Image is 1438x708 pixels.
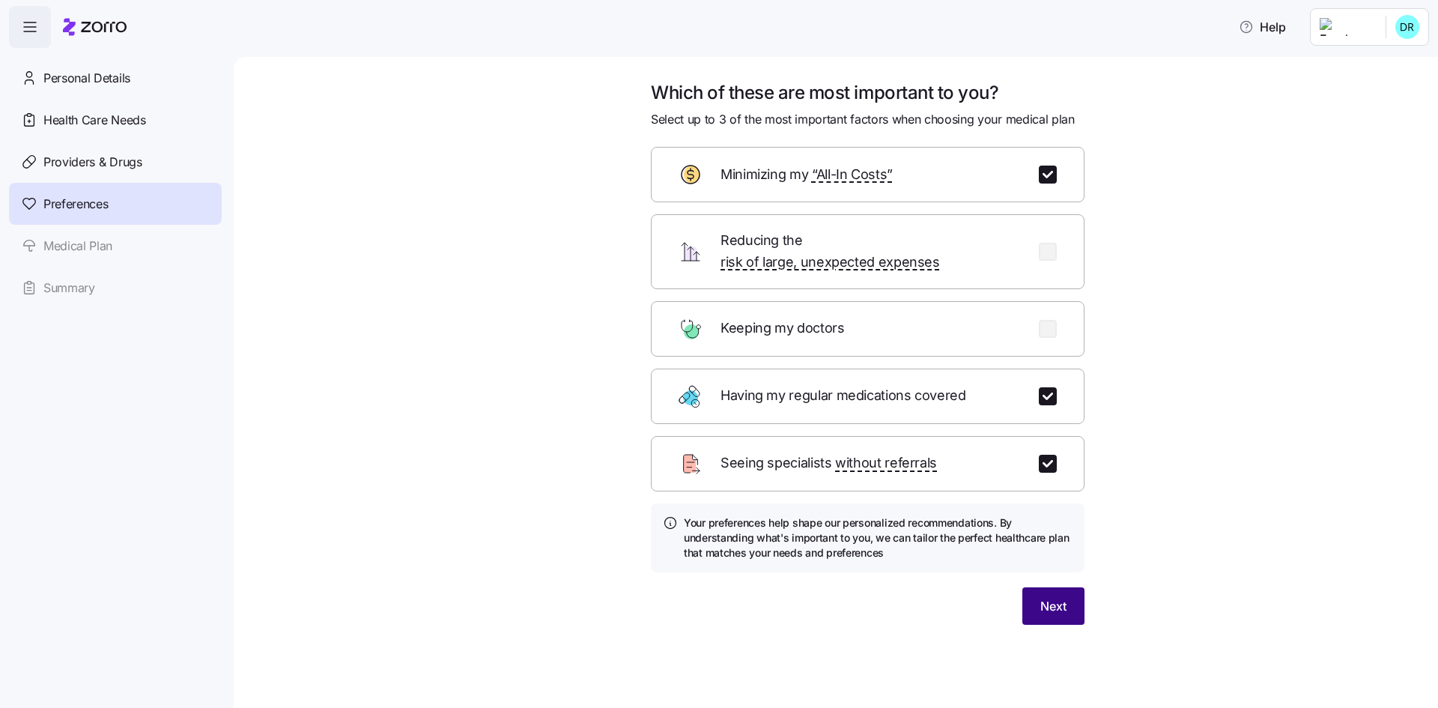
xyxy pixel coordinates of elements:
[1022,587,1084,625] button: Next
[9,141,222,183] a: Providers & Drugs
[812,164,893,186] span: “All-In Costs”
[651,81,1084,104] h1: Which of these are most important to you?
[684,515,1073,561] h4: Your preferences help shape our personalized recommendations. By understanding what's important t...
[720,453,937,474] span: Seeing specialists
[43,153,142,172] span: Providers & Drugs
[1395,15,1419,39] img: fd093e2bdb90700abee466f9f392cb12
[835,453,937,474] span: without referrals
[9,225,222,267] a: Medical Plan
[1227,12,1298,42] button: Help
[720,164,893,186] span: Minimizing my
[9,183,222,225] a: Preferences
[720,252,940,273] span: risk of large, unexpected expenses
[43,111,146,130] span: Health Care Needs
[720,318,848,339] span: Keeping my doctors
[720,230,1021,273] span: Reducing the
[9,99,222,141] a: Health Care Needs
[43,69,130,88] span: Personal Details
[43,195,108,214] span: Preferences
[720,385,969,407] span: Having my regular medications covered
[1040,597,1067,615] span: Next
[1239,18,1286,36] span: Help
[9,267,222,309] a: Summary
[651,110,1075,129] span: Select up to 3 of the most important factors when choosing your medical plan
[1320,18,1374,36] img: Employer logo
[9,57,222,99] a: Personal Details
